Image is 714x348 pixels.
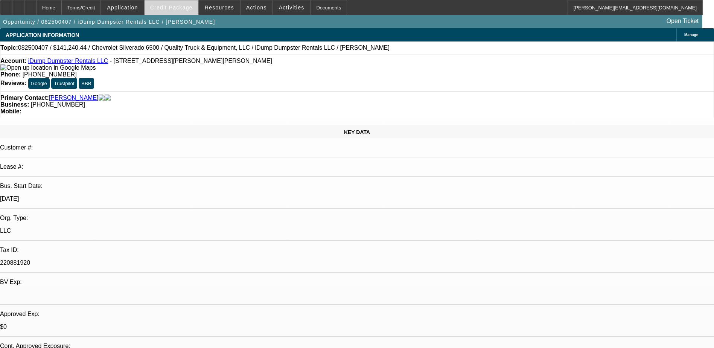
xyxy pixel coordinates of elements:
[3,19,215,25] span: Opportunity / 082500407 / iDump Dumpster Rentals LLC / [PERSON_NAME]
[28,58,108,64] a: iDump Dumpster Rentals LLC
[145,0,198,15] button: Credit Package
[110,58,272,64] span: - [STREET_ADDRESS][PERSON_NAME][PERSON_NAME]
[101,0,143,15] button: Application
[273,0,310,15] button: Activities
[684,33,698,37] span: Manage
[199,0,240,15] button: Resources
[0,108,21,114] strong: Mobile:
[18,44,390,51] span: 082500407 / $141,240.44 / Chevrolet Silverado 6500 / Quality Truck & Equipment, LLC / iDump Dumps...
[23,71,77,78] span: [PHONE_NUMBER]
[0,95,49,101] strong: Primary Contact:
[344,129,370,135] span: KEY DATA
[0,101,29,108] strong: Business:
[664,15,702,27] a: Open Ticket
[99,95,105,101] img: facebook-icon.png
[79,78,94,89] button: BBB
[205,5,234,11] span: Resources
[0,44,18,51] strong: Topic:
[31,101,85,108] span: [PHONE_NUMBER]
[107,5,138,11] span: Application
[0,58,26,64] strong: Account:
[28,78,50,89] button: Google
[0,80,26,86] strong: Reviews:
[0,71,21,78] strong: Phone:
[105,95,111,101] img: linkedin-icon.png
[246,5,267,11] span: Actions
[279,5,304,11] span: Activities
[49,95,99,101] a: [PERSON_NAME]
[0,64,96,71] img: Open up location in Google Maps
[6,32,79,38] span: APPLICATION INFORMATION
[150,5,193,11] span: Credit Package
[51,78,77,89] button: Trustpilot
[0,64,96,71] a: View Google Maps
[241,0,273,15] button: Actions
